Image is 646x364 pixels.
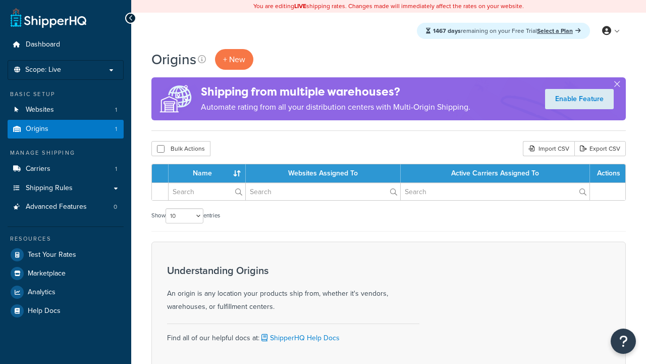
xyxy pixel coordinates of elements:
span: Analytics [28,288,56,297]
th: Websites Assigned To [246,164,401,183]
strong: 1467 days [433,26,461,35]
span: Marketplace [28,269,66,278]
li: Websites [8,101,124,119]
a: Analytics [8,283,124,301]
a: Advanced Features 0 [8,198,124,216]
span: Origins [26,125,48,133]
a: Help Docs [8,302,124,320]
a: Carriers 1 [8,160,124,178]
span: Websites [26,106,54,114]
a: Marketplace [8,264,124,283]
img: ad-origins-multi-dfa493678c5a35abed25fd24b4b8a3fa3505936ce257c16c00bdefe2f3200be3.png [151,77,201,120]
input: Search [401,183,589,200]
span: + New [223,54,245,65]
button: Bulk Actions [151,141,210,156]
p: Automate rating from all your distribution centers with Multi-Origin Shipping. [201,100,470,114]
th: Name [169,164,246,183]
input: Search [246,183,400,200]
span: Dashboard [26,40,60,49]
span: 1 [115,106,117,114]
span: Scope: Live [25,66,61,74]
h4: Shipping from multiple warehouses? [201,83,470,100]
input: Search [169,183,245,200]
a: + New [215,49,253,70]
div: Manage Shipping [8,149,124,157]
a: Test Your Rates [8,246,124,264]
span: Shipping Rules [26,184,73,193]
span: Carriers [26,165,50,173]
div: Resources [8,235,124,243]
span: 1 [115,125,117,133]
a: ShipperHQ Home [11,8,86,28]
select: Showentries [166,208,203,223]
span: 0 [114,203,117,211]
div: remaining on your Free Trial [417,23,590,39]
h3: Understanding Origins [167,265,419,276]
span: 1 [115,165,117,173]
div: Find all of our helpful docs at: [167,324,419,345]
span: Test Your Rates [28,251,76,259]
a: Dashboard [8,35,124,54]
label: Show entries [151,208,220,223]
div: An origin is any location your products ship from, whether it's vendors, warehouses, or fulfillme... [167,265,419,313]
a: Shipping Rules [8,179,124,198]
a: Origins 1 [8,120,124,139]
li: Origins [8,120,124,139]
li: Advanced Features [8,198,124,216]
span: Advanced Features [26,203,87,211]
a: Websites 1 [8,101,124,119]
b: LIVE [294,2,306,11]
th: Actions [590,164,625,183]
span: Help Docs [28,307,61,315]
li: Carriers [8,160,124,178]
a: Enable Feature [545,89,614,109]
a: Export CSV [574,141,626,156]
div: Import CSV [523,141,574,156]
a: ShipperHQ Help Docs [259,333,340,343]
button: Open Resource Center [611,329,636,354]
a: Select a Plan [537,26,581,35]
div: Basic Setup [8,90,124,99]
th: Active Carriers Assigned To [401,164,590,183]
h1: Origins [151,50,196,69]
